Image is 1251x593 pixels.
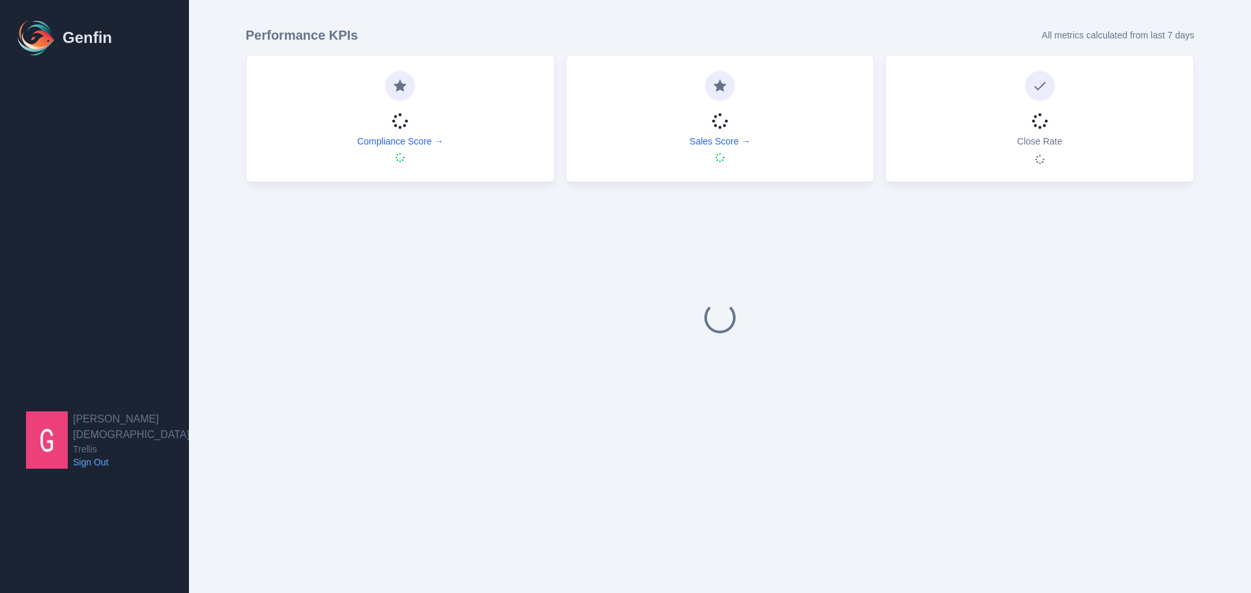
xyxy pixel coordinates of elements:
img: Logo [16,17,57,59]
a: Sales Score → [689,135,750,148]
p: Close Rate [1017,135,1062,148]
p: All metrics calculated from last 7 days [1042,29,1194,42]
h1: Genfin [63,27,112,48]
h3: Performance KPIs [246,26,358,44]
span: Trellis [73,443,190,456]
a: Compliance Score → [357,135,443,148]
a: Sign Out [73,456,190,469]
img: Greg Christen [26,411,68,469]
h2: [PERSON_NAME][DEMOGRAPHIC_DATA] [73,411,190,443]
